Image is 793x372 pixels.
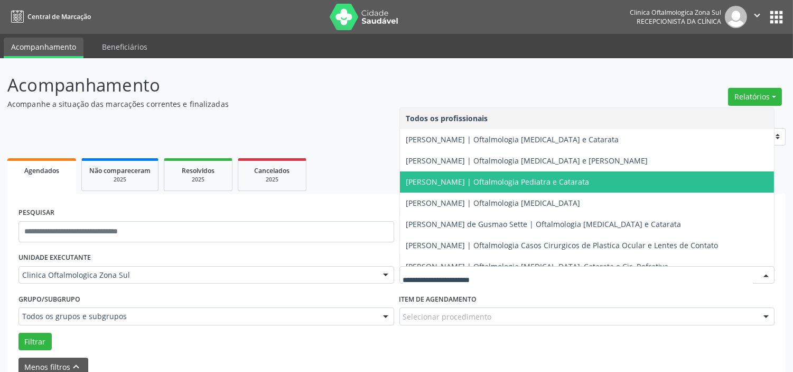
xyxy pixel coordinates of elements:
span: Selecionar procedimento [403,311,492,322]
span: Resolvidos [182,166,214,175]
span: Clinica Oftalmologica Zona Sul [22,270,372,280]
button:  [747,6,767,28]
span: [PERSON_NAME] de Gusmao Sette | Oftalmologia [MEDICAL_DATA] e Catarata [406,219,682,229]
a: Central de Marcação [7,8,91,25]
span: Recepcionista da clínica [637,17,721,26]
label: Grupo/Subgrupo [18,291,80,307]
span: Central de Marcação [27,12,91,21]
span: [PERSON_NAME] | Oftalmologia [MEDICAL_DATA] e Catarata [406,134,619,144]
label: PESQUISAR [18,205,54,221]
span: Todos os profissionais [406,113,488,123]
p: Acompanhamento [7,72,552,98]
span: [PERSON_NAME] | Oftalmologia [MEDICAL_DATA] [406,198,581,208]
div: 2025 [246,176,298,184]
span: Cancelados [255,166,290,175]
button: Filtrar [18,333,52,351]
button: Relatórios [728,88,782,106]
span: Todos os grupos e subgrupos [22,311,372,322]
div: 2025 [89,176,151,184]
span: [PERSON_NAME] | Oftalmologia [MEDICAL_DATA], Catarata e Cir. Refrativa [406,261,669,271]
span: Agendados [24,166,59,175]
img: img [725,6,747,28]
div: Clinica Oftalmologica Zona Sul [630,8,721,17]
span: Não compareceram [89,166,151,175]
a: Beneficiários [95,38,155,56]
span: [PERSON_NAME] | Oftalmologia Casos Cirurgicos de Plastica Ocular e Lentes de Contato [406,240,719,250]
i:  [751,10,763,21]
p: Acompanhe a situação das marcações correntes e finalizadas [7,98,552,110]
button: apps [767,8,786,26]
span: [PERSON_NAME] | Oftalmologia Pediatra e Catarata [406,177,590,187]
a: Acompanhamento [4,38,83,58]
span: [PERSON_NAME] | Oftalmologia [MEDICAL_DATA] e [PERSON_NAME] [406,156,648,166]
label: Item de agendamento [399,291,477,307]
div: 2025 [172,176,225,184]
label: UNIDADE EXECUTANTE [18,250,91,266]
